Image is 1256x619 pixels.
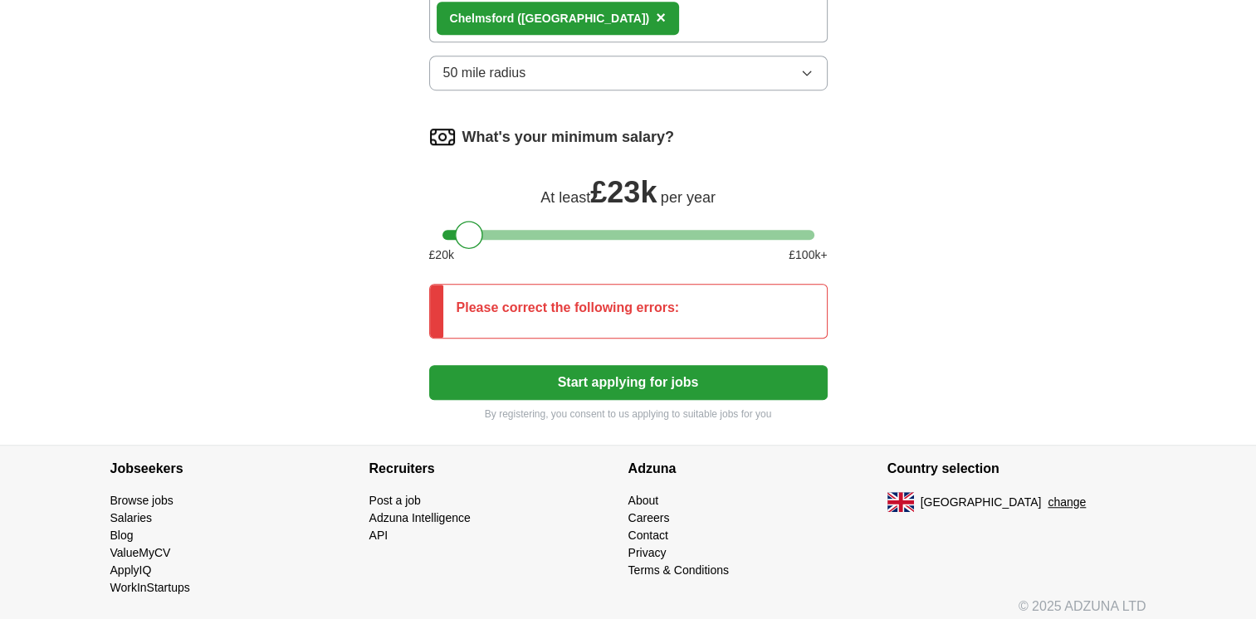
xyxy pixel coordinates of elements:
[369,511,471,524] a: Adzuna Intelligence
[110,581,190,594] a: WorkInStartups
[369,529,389,542] a: API
[590,175,657,209] span: £ 23k
[110,494,173,507] a: Browse jobs
[110,511,153,524] a: Salaries
[429,365,828,400] button: Start applying for jobs
[628,563,729,577] a: Terms & Conditions
[628,494,659,507] a: About
[429,246,454,264] span: £ 20 k
[110,546,171,559] a: ValueMyCV
[369,494,421,507] a: Post a job
[656,6,666,31] button: ×
[462,126,674,149] label: What's your minimum salary?
[457,298,680,318] p: Please correct the following errors:
[429,407,828,422] p: By registering, you consent to us applying to suitable jobs for you
[110,563,152,577] a: ApplyIQ
[921,494,1042,511] span: [GEOGRAPHIC_DATA]
[110,529,134,542] a: Blog
[656,8,666,27] span: ×
[887,446,1146,492] h4: Country selection
[517,12,649,25] span: ([GEOGRAPHIC_DATA])
[1048,494,1086,511] button: change
[540,189,590,206] span: At least
[628,546,667,559] a: Privacy
[429,56,828,90] button: 50 mile radius
[628,529,668,542] a: Contact
[661,189,716,206] span: per year
[789,246,827,264] span: £ 100 k+
[450,12,515,25] strong: Chelmsford
[628,511,670,524] a: Careers
[443,63,526,83] span: 50 mile radius
[429,124,456,150] img: salary.png
[887,492,914,512] img: UK flag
